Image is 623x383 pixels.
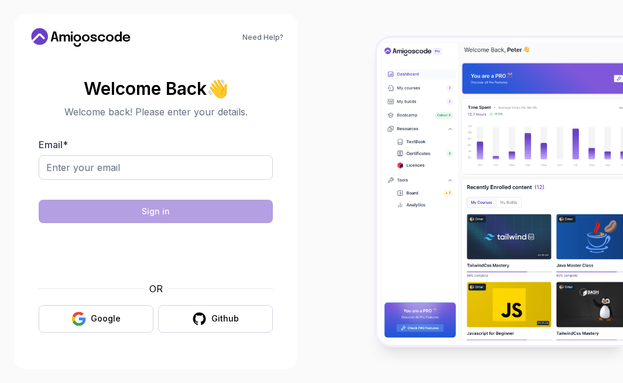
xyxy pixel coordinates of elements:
[28,28,133,47] a: Home link
[211,313,239,324] div: Github
[206,78,228,97] span: 👋
[242,33,283,42] a: Need Help?
[158,305,273,333] button: Github
[142,206,170,217] div: Sign in
[149,282,163,296] p: OR
[377,38,623,344] img: Amigoscode Dashboard
[39,200,273,223] button: Sign in
[39,139,68,151] label: Email *
[39,105,273,119] p: Welcome back! Please enter your details.
[39,79,273,98] h2: Welcome Back
[39,155,273,180] input: Enter your email
[39,305,153,333] button: Google
[67,230,244,275] iframe: Widget containing checkbox for hCaptcha security challenge
[91,313,121,324] div: Google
